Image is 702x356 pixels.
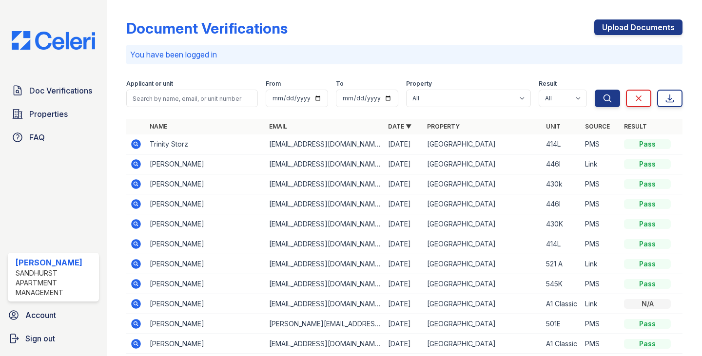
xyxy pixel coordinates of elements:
td: [DATE] [384,214,423,234]
a: Properties [8,104,99,124]
td: Trinity Storz [146,134,265,154]
td: [GEOGRAPHIC_DATA] [423,154,542,174]
td: PMS [581,174,620,194]
a: Source [585,123,610,130]
div: Pass [624,179,671,189]
td: A1 Classic [542,294,581,314]
td: [EMAIL_ADDRESS][DOMAIN_NAME] [265,274,384,294]
label: From [266,80,281,88]
td: [GEOGRAPHIC_DATA] [423,274,542,294]
a: Property [427,123,460,130]
a: Date ▼ [388,123,411,130]
span: Doc Verifications [29,85,92,96]
td: [PERSON_NAME] [146,334,265,354]
td: [DATE] [384,174,423,194]
td: A1 Classic [542,334,581,354]
a: Account [4,305,103,325]
img: CE_Logo_Blue-a8612792a0a2168367f1c8372b55b34899dd931a85d93a1a3d3e32e68fde9ad4.png [4,31,103,50]
td: [DATE] [384,134,423,154]
td: PMS [581,314,620,334]
td: 446I [542,154,581,174]
td: [DATE] [384,334,423,354]
div: Sandhurst Apartment Management [16,268,95,298]
td: [DATE] [384,274,423,294]
td: [EMAIL_ADDRESS][DOMAIN_NAME] [265,254,384,274]
td: PMS [581,214,620,234]
td: [GEOGRAPHIC_DATA] [423,334,542,354]
div: Pass [624,239,671,249]
td: 430k [542,174,581,194]
td: Link [581,254,620,274]
div: Pass [624,319,671,329]
a: Email [269,123,287,130]
a: Upload Documents [594,19,682,35]
td: PMS [581,334,620,354]
td: [DATE] [384,234,423,254]
a: Result [624,123,647,130]
td: [PERSON_NAME] [146,274,265,294]
td: [DATE] [384,154,423,174]
a: Sign out [4,329,103,348]
td: 446I [542,194,581,214]
td: [PERSON_NAME] [146,194,265,214]
td: 414L [542,234,581,254]
td: [PERSON_NAME] [146,294,265,314]
td: [GEOGRAPHIC_DATA] [423,294,542,314]
td: [DATE] [384,254,423,274]
td: [GEOGRAPHIC_DATA] [423,134,542,154]
input: Search by name, email, or unit number [126,90,258,107]
td: [DATE] [384,194,423,214]
div: [PERSON_NAME] [16,257,95,268]
a: Doc Verifications [8,81,99,100]
td: [GEOGRAPHIC_DATA] [423,254,542,274]
label: Applicant or unit [126,80,173,88]
td: [PERSON_NAME] [146,174,265,194]
td: PMS [581,194,620,214]
td: [GEOGRAPHIC_DATA] [423,234,542,254]
td: Link [581,154,620,174]
td: [EMAIL_ADDRESS][DOMAIN_NAME] [265,154,384,174]
td: [PERSON_NAME] [146,314,265,334]
td: [EMAIL_ADDRESS][DOMAIN_NAME] [265,334,384,354]
td: PMS [581,274,620,294]
td: [PERSON_NAME] [146,254,265,274]
label: Result [539,80,557,88]
td: [EMAIL_ADDRESS][DOMAIN_NAME] [265,214,384,234]
td: [GEOGRAPHIC_DATA] [423,314,542,334]
td: [GEOGRAPHIC_DATA] [423,214,542,234]
td: 414L [542,134,581,154]
span: Properties [29,108,68,120]
span: Account [25,309,56,321]
td: 521 A [542,254,581,274]
a: Unit [546,123,561,130]
td: [DATE] [384,294,423,314]
td: [PERSON_NAME][EMAIL_ADDRESS][DOMAIN_NAME] [265,314,384,334]
td: [GEOGRAPHIC_DATA] [423,194,542,214]
td: [EMAIL_ADDRESS][DOMAIN_NAME] [265,194,384,214]
a: FAQ [8,128,99,147]
span: Sign out [25,333,55,344]
div: N/A [624,299,671,309]
td: [PERSON_NAME] [146,234,265,254]
div: Document Verifications [126,19,288,37]
td: 545K [542,274,581,294]
a: Name [150,123,167,130]
td: [PERSON_NAME] [146,214,265,234]
td: PMS [581,134,620,154]
label: Property [406,80,432,88]
div: Pass [624,219,671,229]
td: PMS [581,234,620,254]
td: [EMAIL_ADDRESS][DOMAIN_NAME] [265,234,384,254]
td: 501E [542,314,581,334]
td: [EMAIL_ADDRESS][DOMAIN_NAME] [265,294,384,314]
td: [DATE] [384,314,423,334]
div: Pass [624,139,671,149]
div: Pass [624,279,671,289]
td: 430K [542,214,581,234]
td: [PERSON_NAME] [146,154,265,174]
td: [EMAIL_ADDRESS][DOMAIN_NAME] [265,174,384,194]
div: Pass [624,199,671,209]
div: Pass [624,159,671,169]
div: Pass [624,259,671,269]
